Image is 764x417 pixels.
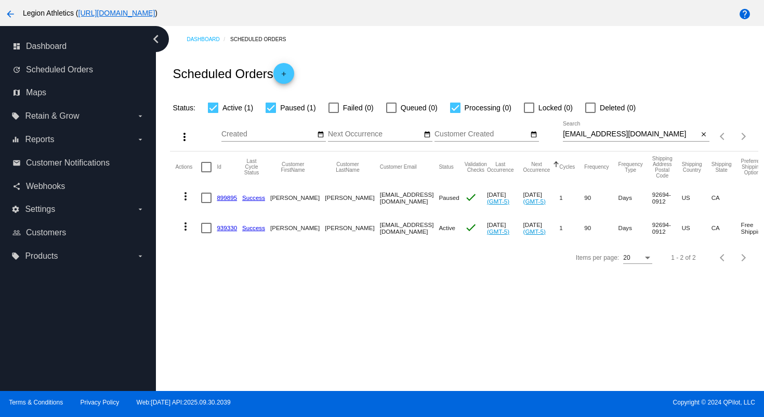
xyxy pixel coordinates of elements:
input: Next Occurrence [328,130,421,138]
button: Change sorting for Frequency [584,164,609,170]
button: Change sorting for Status [439,164,453,170]
a: Privacy Policy [81,399,120,406]
a: email Customer Notifications [12,155,144,171]
span: Paused (1) [280,102,315,114]
span: Copyright © 2024 QPilot, LLC [391,399,755,406]
a: Scheduled Orders [230,31,295,47]
mat-icon: help [739,8,751,20]
a: (GMT-5) [487,228,509,235]
a: dashboard Dashboard [12,38,144,55]
span: Paused [439,194,459,201]
button: Next page [733,126,754,147]
i: local_offer [11,112,20,120]
a: update Scheduled Orders [12,61,144,78]
input: Created [221,130,315,138]
mat-icon: more_vert [179,220,192,233]
button: Change sorting for LastProcessingCycleId [242,158,261,175]
button: Previous page [713,247,733,268]
div: 1 - 2 of 2 [671,254,695,261]
mat-cell: [DATE] [523,183,560,213]
button: Previous page [713,126,733,147]
button: Change sorting for Cycles [559,164,575,170]
a: people_outline Customers [12,224,144,241]
span: Dashboard [26,42,67,51]
button: Change sorting for ShippingState [712,161,732,173]
i: dashboard [12,42,21,50]
mat-header-cell: Validation Checks [465,151,487,183]
mat-cell: 1 [559,183,584,213]
mat-cell: US [682,213,712,243]
mat-cell: 90 [584,183,618,213]
span: Active (1) [222,102,253,114]
i: chevron_left [148,31,164,47]
mat-icon: check [465,191,477,204]
mat-icon: date_range [317,131,324,139]
a: 899895 [217,194,237,201]
span: Reports [25,135,54,144]
mat-cell: 1 [559,213,584,243]
a: Success [242,194,265,201]
mat-cell: [DATE] [487,183,523,213]
span: Retain & Grow [25,111,79,121]
mat-icon: more_vert [178,131,191,143]
mat-cell: US [682,183,712,213]
button: Clear [699,129,709,140]
mat-cell: 90 [584,213,618,243]
span: Legion Athletics ( ) [23,9,157,17]
mat-cell: 92694-0912 [652,213,682,243]
mat-icon: check [465,221,477,234]
span: Maps [26,88,46,97]
mat-icon: more_vert [179,190,192,203]
button: Change sorting for ShippingCountry [682,161,702,173]
mat-select: Items per page: [623,255,652,262]
button: Change sorting for Id [217,164,221,170]
i: update [12,66,21,74]
span: 20 [623,254,630,261]
a: Terms & Conditions [9,399,63,406]
a: [URL][DOMAIN_NAME] [78,9,155,17]
span: Status: [173,104,195,112]
mat-cell: [DATE] [523,213,560,243]
mat-icon: close [700,131,707,139]
a: 939330 [217,224,237,231]
span: Customer Notifications [26,158,110,168]
mat-cell: [PERSON_NAME] [270,213,325,243]
a: map Maps [12,84,144,101]
span: Active [439,224,455,231]
i: email [12,159,21,167]
span: Deleted (0) [600,102,636,114]
h2: Scheduled Orders [173,63,294,84]
mat-icon: date_range [424,131,431,139]
i: arrow_drop_down [136,205,144,213]
mat-icon: add [278,70,290,83]
span: Processing (0) [465,102,511,114]
button: Change sorting for CustomerLastName [325,161,370,173]
mat-cell: [PERSON_NAME] [270,183,325,213]
span: Queued (0) [401,102,438,114]
mat-icon: arrow_back [4,8,17,20]
span: Customers [26,228,66,237]
mat-cell: CA [712,183,741,213]
i: equalizer [11,135,20,144]
a: Dashboard [187,31,230,47]
a: (GMT-5) [487,198,509,205]
a: Web:[DATE] API:2025.09.30.2039 [137,399,231,406]
button: Change sorting for CustomerEmail [380,164,417,170]
div: Items per page: [576,254,619,261]
i: arrow_drop_down [136,135,144,144]
mat-cell: Days [618,183,652,213]
mat-icon: date_range [530,131,537,139]
button: Change sorting for CustomerFirstName [270,161,315,173]
i: arrow_drop_down [136,112,144,120]
mat-cell: [EMAIL_ADDRESS][DOMAIN_NAME] [380,183,439,213]
i: settings [11,205,20,213]
span: Webhooks [26,182,65,191]
button: Change sorting for PreferredShippingOption [741,158,763,175]
i: local_offer [11,252,20,260]
i: share [12,182,21,191]
mat-cell: [EMAIL_ADDRESS][DOMAIN_NAME] [380,213,439,243]
a: Success [242,224,265,231]
button: Change sorting for NextOccurrenceUtc [523,161,550,173]
span: Settings [25,205,55,214]
button: Change sorting for ShippingPostcode [652,156,673,179]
